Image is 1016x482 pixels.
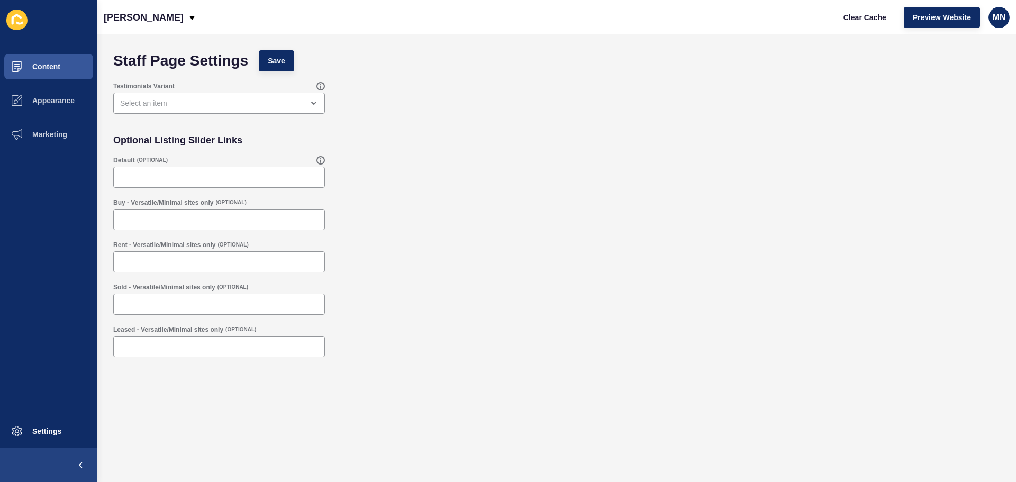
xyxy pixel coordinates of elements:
span: MN [993,12,1006,23]
div: open menu [113,93,325,114]
span: (OPTIONAL) [137,157,168,164]
button: Preview Website [904,7,980,28]
label: Rent - Versatile/Minimal sites only [113,241,215,249]
span: Preview Website [913,12,971,23]
label: Leased - Versatile/Minimal sites only [113,325,223,334]
span: (OPTIONAL) [215,199,246,206]
label: Testimonials Variant [113,82,175,90]
label: Buy - Versatile/Minimal sites only [113,198,213,207]
span: Clear Cache [843,12,886,23]
label: Default [113,156,135,165]
p: [PERSON_NAME] [104,4,184,31]
h2: Optional Listing Slider Links [113,135,242,145]
label: Sold - Versatile/Minimal sites only [113,283,215,292]
span: Save [268,56,285,66]
button: Clear Cache [834,7,895,28]
span: (OPTIONAL) [217,284,248,291]
span: (OPTIONAL) [217,241,248,249]
h1: Staff Page Settings [113,56,248,66]
span: (OPTIONAL) [225,326,256,333]
button: Save [259,50,294,71]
